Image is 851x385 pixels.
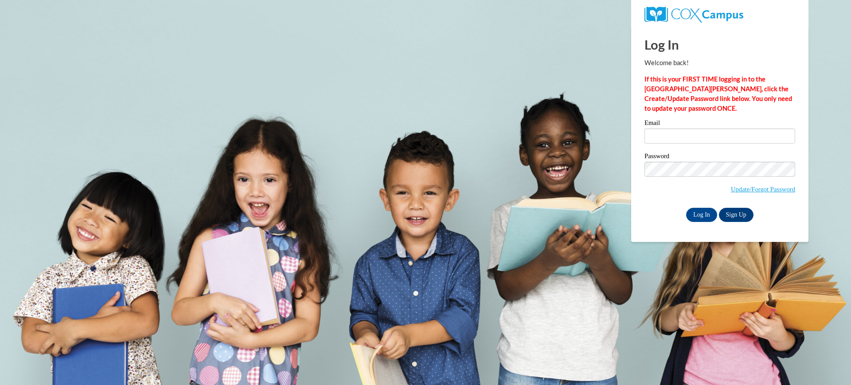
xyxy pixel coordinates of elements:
label: Password [644,153,795,162]
h1: Log In [644,35,795,54]
img: COX Campus [644,7,743,23]
a: Sign Up [719,208,753,222]
label: Email [644,120,795,128]
a: COX Campus [644,10,743,18]
input: Log In [686,208,717,222]
strong: If this is your FIRST TIME logging in to the [GEOGRAPHIC_DATA][PERSON_NAME], click the Create/Upd... [644,75,792,112]
p: Welcome back! [644,58,795,68]
a: Update/Forgot Password [731,186,795,193]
